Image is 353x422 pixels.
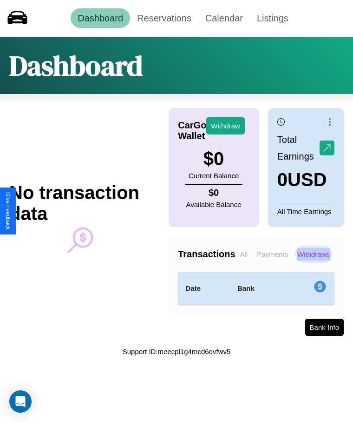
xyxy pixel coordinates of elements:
[206,117,245,134] button: Withdraw
[178,249,235,260] h4: Transactions
[9,47,143,85] h1: Dashboard
[238,246,250,263] p: All
[189,148,239,169] h3: $ 0
[305,319,344,336] button: Bank Info
[9,182,150,224] h2: No transaction data
[237,283,278,294] h4: Bank
[186,188,242,198] h4: $ 0
[277,169,334,190] h3: 0 USD
[123,345,231,358] p: Support ID: meecpl1g4mcd6ovfwv5
[178,120,206,141] h4: CarGo Wallet
[277,205,334,218] p: All Time Earnings
[185,283,222,294] h4: Date
[178,272,334,305] table: simple table
[198,8,250,28] a: Calendar
[186,198,242,211] p: Available Balance
[255,246,290,263] p: Payments
[9,390,32,413] div: Open Intercom Messenger
[130,8,198,28] a: Reservations
[277,131,320,165] p: Total Earnings
[5,192,11,230] div: Give Feedback
[295,246,332,263] p: Withdraws
[250,8,295,28] a: Listings
[71,8,130,28] a: Dashboard
[189,169,239,182] p: Current Balance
